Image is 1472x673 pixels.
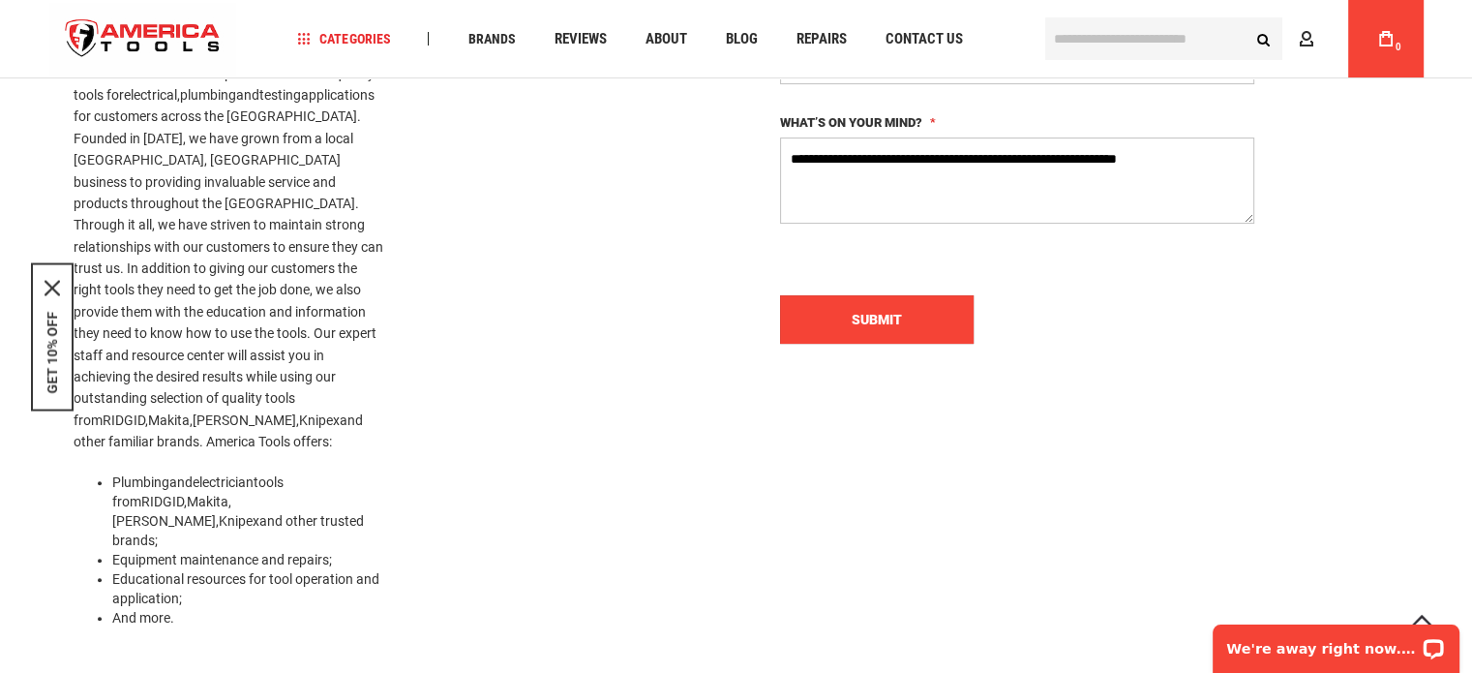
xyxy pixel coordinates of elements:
span: Contact Us [885,32,962,46]
a: [PERSON_NAME] [193,413,296,428]
span: Submit [852,312,902,327]
iframe: LiveChat chat widget [1200,612,1472,673]
li: Educational resources for tool operation and application; [112,569,383,608]
a: Plumbing [112,474,169,490]
a: electrical [124,87,177,103]
p: America Tools offers a superior selection of quality tools for , and applications for customers a... [74,63,383,453]
button: Search [1246,20,1282,57]
img: America Tools [49,3,237,76]
a: plumbing [180,87,236,103]
a: Equipment maintenance and repairs [112,552,329,567]
span: About [645,32,686,46]
a: RIDGID [103,413,145,428]
button: Close [45,280,60,295]
svg: close icon [45,280,60,295]
a: Makita [187,494,228,509]
span: Blog [725,32,757,46]
a: Blog [716,26,766,52]
a: Makita [148,413,190,428]
a: Contact Us [876,26,971,52]
a: [PERSON_NAME] [112,513,216,529]
li: and tools from , , , and other trusted brands; [112,473,383,550]
span: What’s on your mind? [780,115,922,130]
a: Brands [459,26,524,52]
span: Brands [467,32,515,46]
span: 0 [1396,42,1401,52]
a: Categories [288,26,399,52]
span: Categories [297,32,390,46]
span: Repairs [796,32,846,46]
button: GET 10% OFF [45,311,60,393]
a: About [636,26,695,52]
a: Reviews [545,26,615,52]
a: store logo [49,3,237,76]
a: electrician [193,474,254,490]
a: testing [259,87,301,103]
li: And more. [112,608,383,627]
button: Submit [780,295,974,344]
a: Repairs [787,26,855,52]
li: ; [112,550,383,569]
a: Knipex [299,413,340,428]
a: Knipex [219,513,259,529]
a: RIDGID [141,494,184,509]
span: Reviews [554,32,606,46]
